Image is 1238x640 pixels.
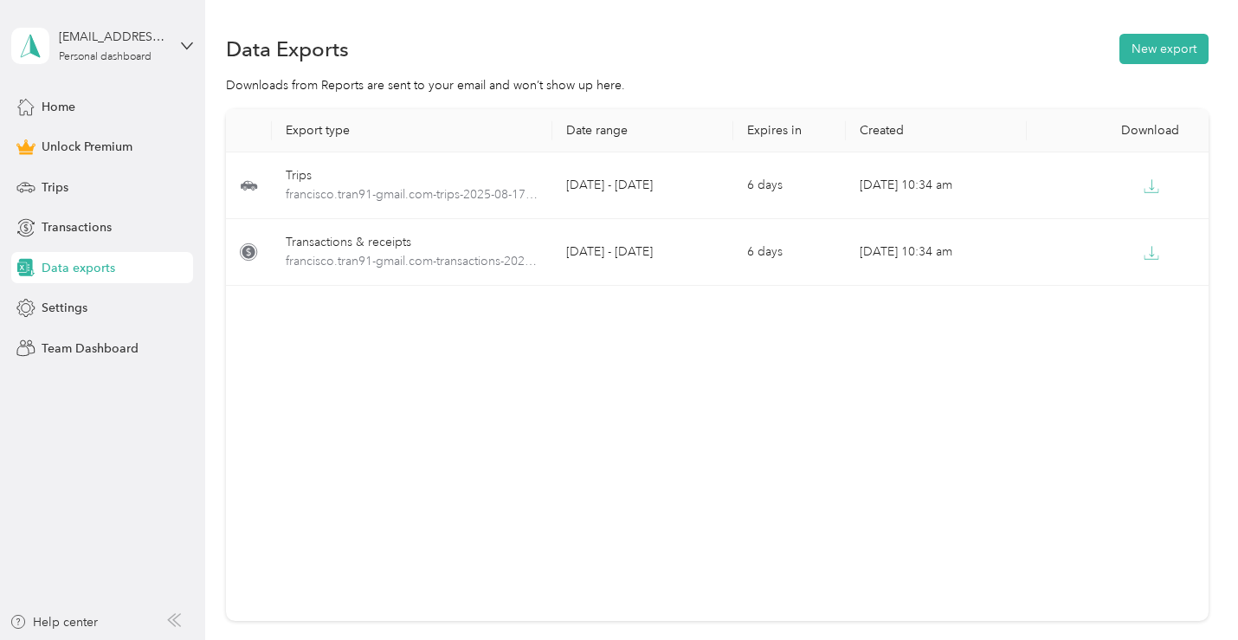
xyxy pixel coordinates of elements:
[846,109,1027,152] th: Created
[42,178,68,197] span: Trips
[226,76,1208,94] div: Downloads from Reports are sent to your email and won’t show up here.
[1041,123,1194,138] div: Download
[42,339,139,358] span: Team Dashboard
[286,233,538,252] div: Transactions & receipts
[10,613,98,631] button: Help center
[42,259,115,277] span: Data exports
[286,185,538,204] span: francisco.tran91-gmail.com-trips-2025-08-17-2025-08-30.xlsx
[552,109,733,152] th: Date range
[733,109,847,152] th: Expires in
[733,152,847,219] td: 6 days
[42,218,112,236] span: Transactions
[552,219,733,286] td: [DATE] - [DATE]
[226,40,349,58] h1: Data Exports
[42,138,132,156] span: Unlock Premium
[846,152,1027,219] td: [DATE] 10:34 am
[42,98,75,116] span: Home
[1141,543,1238,640] iframe: Everlance-gr Chat Button Frame
[286,166,538,185] div: Trips
[1119,34,1209,64] button: New export
[733,219,847,286] td: 6 days
[59,28,167,46] div: [EMAIL_ADDRESS][DOMAIN_NAME]
[286,252,538,271] span: francisco.tran91-gmail.com-transactions-2025-08-17-2025-08-30.xlsx
[846,219,1027,286] td: [DATE] 10:34 am
[552,152,733,219] td: [DATE] - [DATE]
[42,299,87,317] span: Settings
[272,109,552,152] th: Export type
[59,52,152,62] div: Personal dashboard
